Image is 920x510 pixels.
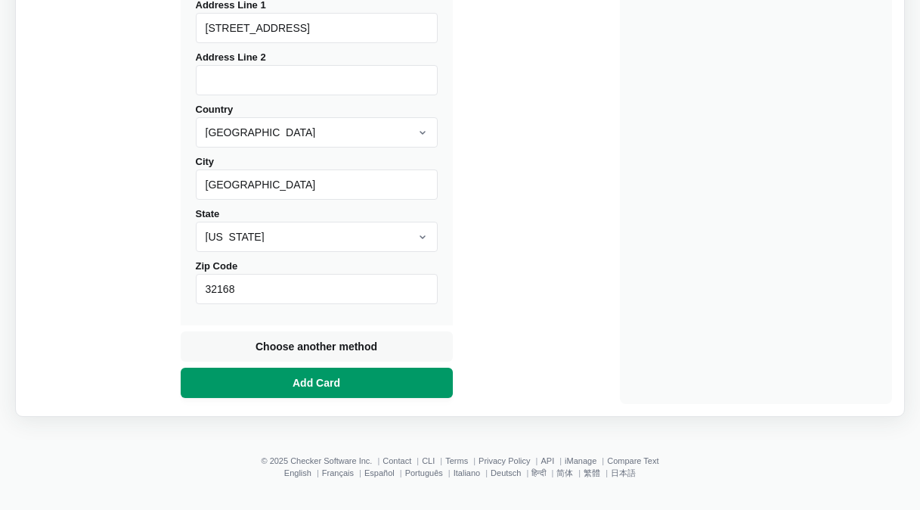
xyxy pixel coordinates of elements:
a: Español [364,468,395,477]
label: Country [196,104,438,148]
a: Deutsch [491,468,521,477]
a: API [541,456,554,465]
a: Français [322,468,354,477]
input: Address Line 1 [196,13,438,43]
span: Choose another method [252,339,380,354]
input: Address Line 2 [196,65,438,95]
a: Terms [445,456,468,465]
a: Privacy Policy [479,456,530,465]
button: Choose another method [181,331,453,362]
label: Zip Code [196,260,438,304]
a: CLI [422,456,435,465]
select: Country [196,117,438,148]
input: City [196,169,438,200]
a: Contact [383,456,411,465]
label: City [196,156,438,200]
select: State [196,222,438,252]
label: Address Line 2 [196,51,438,95]
li: © 2025 Checker Software Inc. [261,456,383,465]
a: हिन्दी [531,468,546,477]
a: 繁體 [584,468,600,477]
span: Add Card [290,375,343,390]
a: iManage [565,456,596,465]
button: Add Card [181,368,453,398]
a: 简体 [556,468,573,477]
a: Italiano [454,468,480,477]
input: Zip Code [196,274,438,304]
a: Compare Text [607,456,658,465]
a: Português [405,468,443,477]
label: State [196,208,438,252]
a: English [284,468,311,477]
a: 日本語 [611,468,636,477]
